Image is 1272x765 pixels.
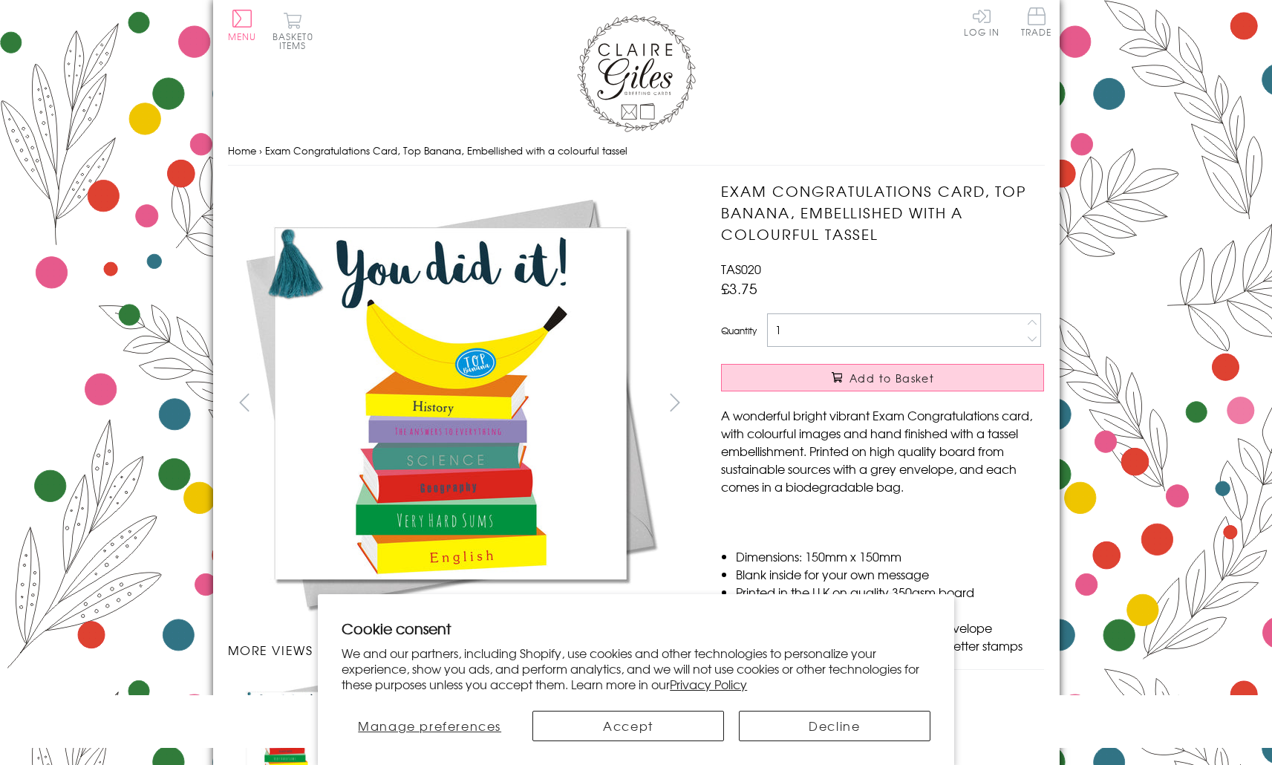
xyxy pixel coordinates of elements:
button: Add to Basket [721,364,1044,391]
button: Menu [228,10,257,41]
span: £3.75 [721,278,757,299]
a: Log In [964,7,999,36]
p: A wonderful bright vibrant Exam Congratulations card, with colourful images and hand finished wit... [721,406,1044,495]
button: Basket0 items [273,12,313,50]
img: Exam Congratulations Card, Top Banana, Embellished with a colourful tassel [691,180,1137,626]
span: Menu [228,30,257,43]
h3: More views [228,641,692,659]
label: Quantity [721,324,757,337]
li: Dimensions: 150mm x 150mm [736,547,1044,565]
a: Home [228,143,256,157]
span: Manage preferences [358,717,501,735]
span: Trade [1021,7,1052,36]
h1: Exam Congratulations Card, Top Banana, Embellished with a colourful tassel [721,180,1044,244]
button: Decline [739,711,930,741]
span: Add to Basket [849,371,934,385]
button: Accept [532,711,724,741]
img: Claire Giles Greetings Cards [577,15,696,132]
button: Manage preferences [342,711,518,741]
button: prev [228,385,261,419]
li: Blank inside for your own message [736,565,1044,583]
span: Exam Congratulations Card, Top Banana, Embellished with a colourful tassel [265,143,627,157]
h2: Cookie consent [342,618,930,639]
p: We and our partners, including Shopify, use cookies and other technologies to personalize your ex... [342,645,930,691]
button: next [658,385,691,419]
nav: breadcrumbs [228,136,1045,166]
a: Trade [1021,7,1052,39]
span: › [259,143,262,157]
a: Privacy Policy [670,675,747,693]
span: TAS020 [721,260,761,278]
img: Exam Congratulations Card, Top Banana, Embellished with a colourful tassel [227,180,673,626]
span: 0 items [279,30,313,52]
li: Printed in the U.K on quality 350gsm board [736,583,1044,601]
